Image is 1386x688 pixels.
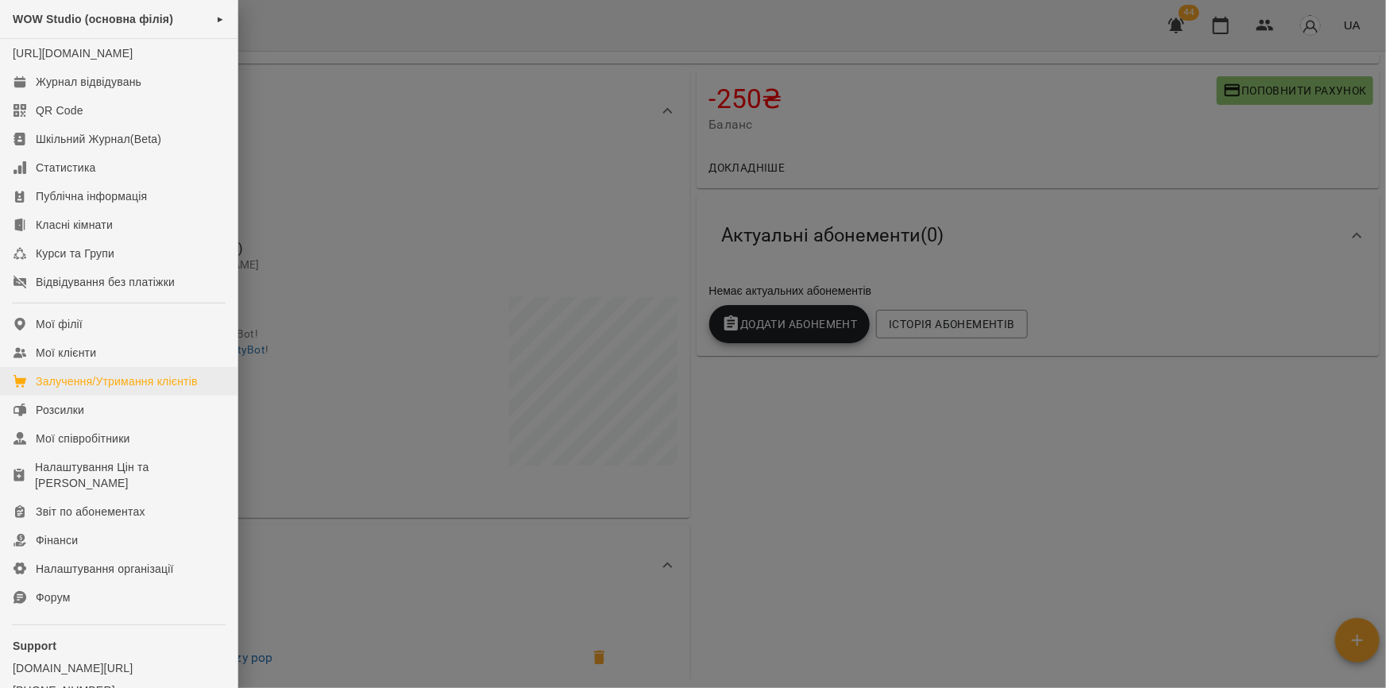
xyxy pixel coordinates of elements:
[36,160,96,176] div: Статистика
[13,13,173,25] span: WOW Studio (основна філія)
[13,47,133,60] a: [URL][DOMAIN_NAME]
[36,589,71,605] div: Форум
[36,102,83,118] div: QR Code
[36,431,130,446] div: Мої співробітники
[13,638,225,654] p: Support
[36,245,114,261] div: Курси та Групи
[36,561,174,577] div: Налаштування організації
[36,188,147,204] div: Публічна інформація
[36,74,141,90] div: Журнал відвідувань
[36,345,96,361] div: Мої клієнти
[36,274,175,290] div: Відвідування без платіжки
[36,316,83,332] div: Мої філії
[36,504,145,520] div: Звіт по абонементах
[36,217,113,233] div: Класні кімнати
[216,13,225,25] span: ►
[35,459,225,491] div: Налаштування Цін та [PERSON_NAME]
[36,532,78,548] div: Фінанси
[13,660,225,676] a: [DOMAIN_NAME][URL]
[36,373,198,389] div: Залучення/Утримання клієнтів
[36,131,161,147] div: Шкільний Журнал(Beta)
[36,402,84,418] div: Розсилки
